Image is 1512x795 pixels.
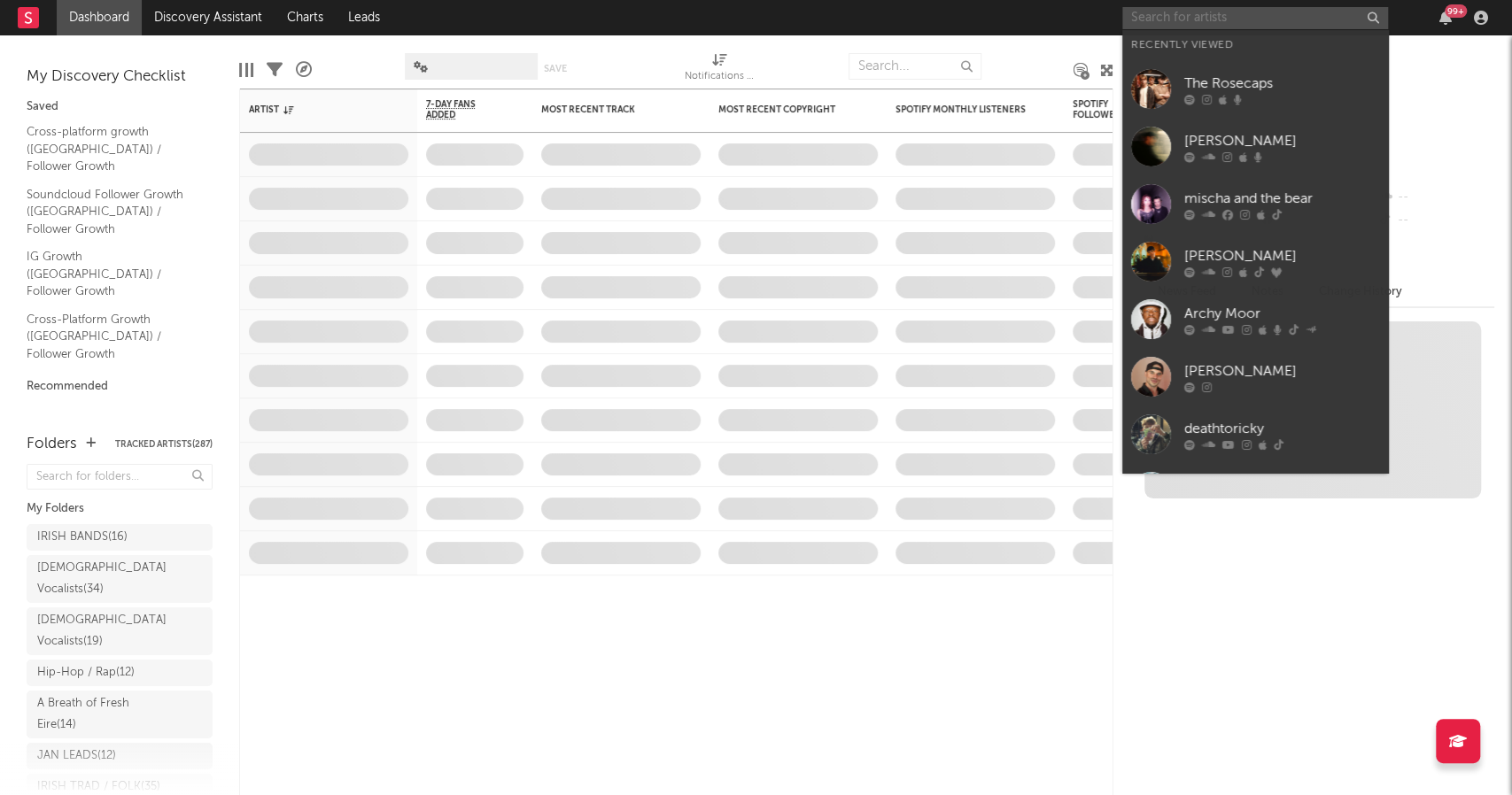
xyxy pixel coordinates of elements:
[1122,118,1388,175] a: [PERSON_NAME]
[27,96,213,118] div: Saved
[1376,186,1494,209] div: --
[544,64,567,73] button: Save
[685,66,756,88] div: Notifications (Artist)
[1122,405,1388,463] a: deathtoricky
[27,691,213,738] a: A Breath of Fresh Eire(14)
[718,104,851,115] div: Most Recent Copyright
[249,104,382,115] div: Artist
[1184,303,1379,324] div: Archy Moor
[37,693,162,736] div: A Breath of Fresh Eire ( 14 )
[27,247,195,301] a: IG Growth ([GEOGRAPHIC_DATA]) / Follower Growth
[1131,35,1379,56] div: Recently Viewed
[685,44,756,96] div: Notifications (Artist)
[27,310,195,364] a: Cross-Platform Growth ([GEOGRAPHIC_DATA]) / Follower Growth
[541,104,674,115] div: Most Recent Track
[267,44,283,96] div: Filters
[37,745,116,767] div: JAN LEADS ( 12 )
[1122,463,1388,521] a: Avenue 68
[1122,60,1388,118] a: The Rosecaps
[1122,348,1388,405] a: [PERSON_NAME]
[37,610,167,652] div: [DEMOGRAPHIC_DATA] Vocalists ( 19 )
[296,44,312,96] div: A&R Pipeline
[27,607,213,655] a: [DEMOGRAPHIC_DATA] Vocalists(19)
[27,660,213,686] a: Hip-Hop / Rap(12)
[1376,209,1494,232] div: --
[1445,4,1467,18] div: 99 +
[896,104,1028,115] div: Spotify Monthly Listeners
[1122,7,1388,29] input: Search for artists
[27,524,213,551] a: IRISH BANDS(16)
[27,185,195,239] a: Soundcloud Follower Growth ([GEOGRAPHIC_DATA]) / Follower Growth
[1184,418,1379,439] div: deathtoricky
[27,376,213,397] div: Recommended
[1122,290,1388,348] a: Archy Moor
[27,464,213,490] input: Search for folders...
[1184,245,1379,266] div: [PERSON_NAME]
[27,743,213,769] a: JAN LEADS(12)
[37,527,128,548] div: IRISH BANDS ( 16 )
[239,44,253,96] div: Edit Columns
[1184,130,1379,151] div: [PERSON_NAME]
[27,434,77,455] div: Folders
[1122,233,1388,290] a: [PERSON_NAME]
[1122,175,1388,233] a: mischa and the bear
[37,662,135,683] div: Hip-Hop / Rap ( 12 )
[37,558,167,600] div: [DEMOGRAPHIC_DATA] Vocalists ( 34 )
[1184,188,1379,209] div: mischa and the bear
[1184,360,1379,382] div: [PERSON_NAME]
[426,99,497,120] span: 7-Day Fans Added
[849,53,981,80] input: Search...
[27,555,213,603] a: [DEMOGRAPHIC_DATA] Vocalists(34)
[1073,99,1135,120] div: Spotify Followers
[27,498,213,520] div: My Folders
[27,66,213,88] div: My Discovery Checklist
[1439,11,1452,25] button: 99+
[1184,73,1379,94] div: The Rosecaps
[27,122,195,176] a: Cross-platform growth ([GEOGRAPHIC_DATA]) / Follower Growth
[115,440,213,449] button: Tracked Artists(287)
